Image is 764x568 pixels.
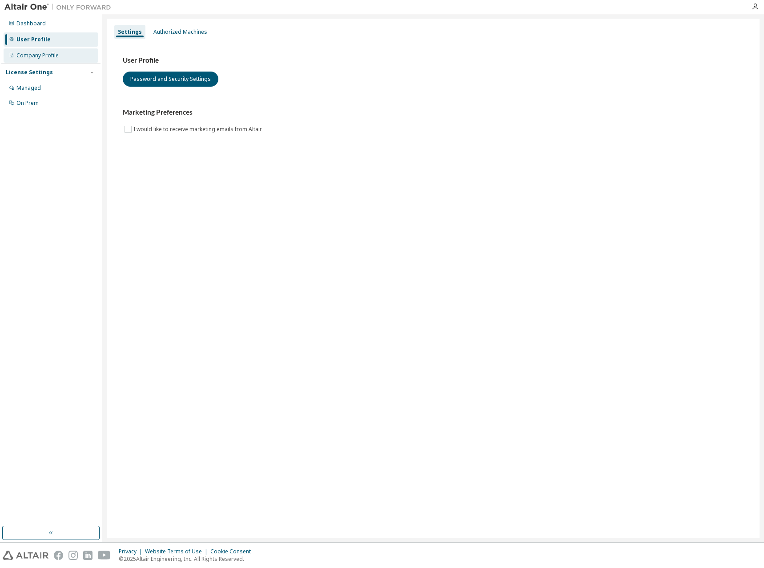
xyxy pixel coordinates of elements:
[145,548,210,555] div: Website Terms of Use
[16,20,46,27] div: Dashboard
[123,56,744,65] h3: User Profile
[133,124,264,135] label: I would like to receive marketing emails from Altair
[4,3,116,12] img: Altair One
[3,551,48,560] img: altair_logo.svg
[16,84,41,92] div: Managed
[54,551,63,560] img: facebook.svg
[16,36,51,43] div: User Profile
[210,548,256,555] div: Cookie Consent
[119,555,256,563] p: © 2025 Altair Engineering, Inc. All Rights Reserved.
[123,108,744,117] h3: Marketing Preferences
[83,551,92,560] img: linkedin.svg
[118,28,142,36] div: Settings
[16,100,39,107] div: On Prem
[123,72,218,87] button: Password and Security Settings
[98,551,111,560] img: youtube.svg
[16,52,59,59] div: Company Profile
[119,548,145,555] div: Privacy
[6,69,53,76] div: License Settings
[153,28,207,36] div: Authorized Machines
[68,551,78,560] img: instagram.svg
